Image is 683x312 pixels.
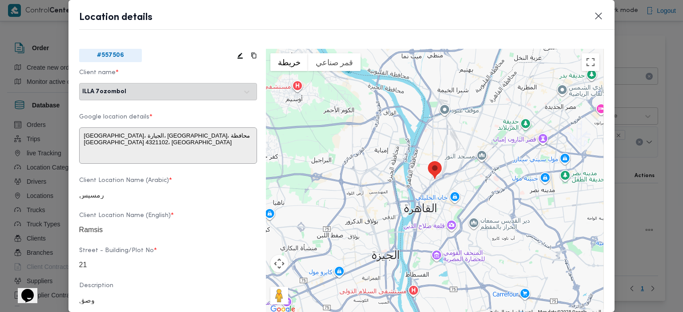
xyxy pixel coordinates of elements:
button: عناصر التحكّم بطريقة عرض الخريطة [270,255,288,273]
button: عرض صور القمر الصناعي [308,53,361,71]
label: Street - Building/Plot No [79,247,257,261]
button: اسحب الدليل على الخريطة لفتح "التجوّل الافتراضي". [270,287,288,304]
label: Client Location Name (English) [79,212,257,226]
button: Closes this modal window [593,11,604,21]
label: Description [79,282,257,296]
label: Client name [79,69,257,83]
button: تبديل إلى العرض ملء الشاشة [582,53,599,71]
header: Location details [79,11,626,30]
textarea: [GEOGRAPHIC_DATA]، الجيارة، [GEOGRAPHIC_DATA]، محافظة [GEOGRAPHIC_DATA]‬ 4321102، [GEOGRAPHIC_DATA] [79,127,257,164]
div: # 557506 [79,49,142,62]
button: عرض خريطة الشارع [270,53,308,71]
label: Client Location Name (Arabic) [79,177,257,191]
input: EX: Hyper one [79,191,257,199]
iframe: chat widget [9,276,37,303]
input: EX: Hyper one [79,226,257,234]
label: Google location details [79,114,257,127]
